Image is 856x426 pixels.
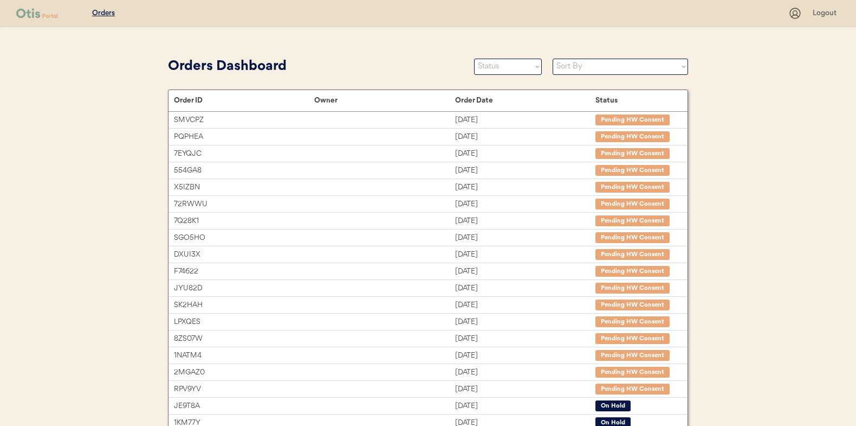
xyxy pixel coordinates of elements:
div: [DATE] [455,333,595,345]
div: 7EYQJC [174,148,314,160]
div: 7Q28K1 [174,215,314,227]
div: SMVCPZ [174,114,314,126]
div: Orders Dashboard [168,56,463,77]
div: [DATE] [455,349,595,362]
div: SK2HAH [174,299,314,311]
div: LPXQES [174,316,314,328]
div: PQPHEA [174,131,314,143]
div: JYU82D [174,282,314,295]
div: 554GA8 [174,164,314,177]
div: [DATE] [455,131,595,143]
div: RPV9YV [174,383,314,396]
div: DXUI3X [174,249,314,261]
div: 72RWWU [174,198,314,211]
div: F74622 [174,265,314,278]
div: [DATE] [455,249,595,261]
div: JE9T8A [174,400,314,412]
u: Orders [92,9,115,17]
div: [DATE] [455,366,595,379]
div: [DATE] [455,265,595,278]
div: Order Date [455,96,595,105]
div: [DATE] [455,316,595,328]
div: [DATE] [455,400,595,412]
div: Status [595,96,677,105]
div: Order ID [174,96,314,105]
div: [DATE] [455,232,595,244]
div: [DATE] [455,299,595,311]
div: SGO5HO [174,232,314,244]
div: [DATE] [455,114,595,126]
div: 1NATM4 [174,349,314,362]
div: [DATE] [455,148,595,160]
div: Owner [314,96,455,105]
div: [DATE] [455,181,595,194]
div: [DATE] [455,164,595,177]
div: [DATE] [455,383,595,396]
div: [DATE] [455,215,595,227]
div: 2MGAZ0 [174,366,314,379]
div: X5IZBN [174,181,314,194]
div: [DATE] [455,198,595,211]
div: [DATE] [455,282,595,295]
div: Logout [813,8,840,19]
div: 8ZS07W [174,333,314,345]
